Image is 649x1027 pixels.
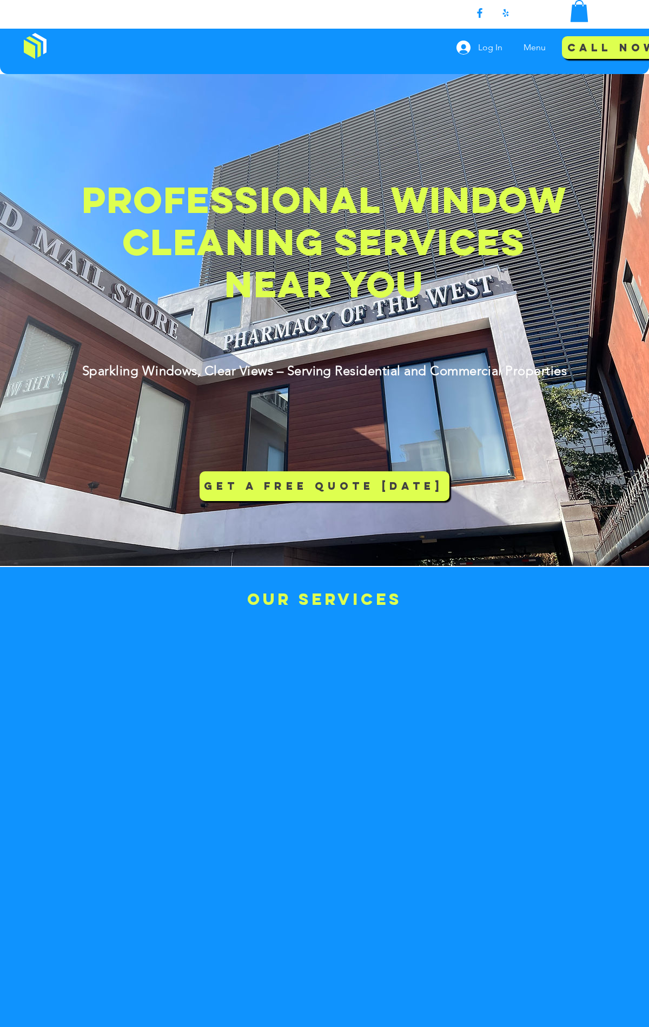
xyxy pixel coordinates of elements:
img: Facebook [473,6,486,19]
ul: Social Bar [473,6,512,19]
div: Menu [515,34,557,61]
img: Window Cleaning Budds, Affordable window cleaning services near me in Los Angeles [24,33,47,59]
span: Log In [474,42,506,54]
span: GET A FREE QUOTE [DATE] [204,479,443,492]
a: GET A FREE QUOTE TODAY [200,471,449,501]
p: Menu [518,34,551,61]
span: Sparkling Windows, Clear Views – Serving Residential and Commercial Properties [82,363,567,378]
nav: Site [515,34,557,61]
button: Log In [449,37,510,58]
span: Professional Window Cleaning Services Near You [82,177,567,307]
img: Yelp! [499,6,512,19]
span: Our Services [247,589,402,609]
